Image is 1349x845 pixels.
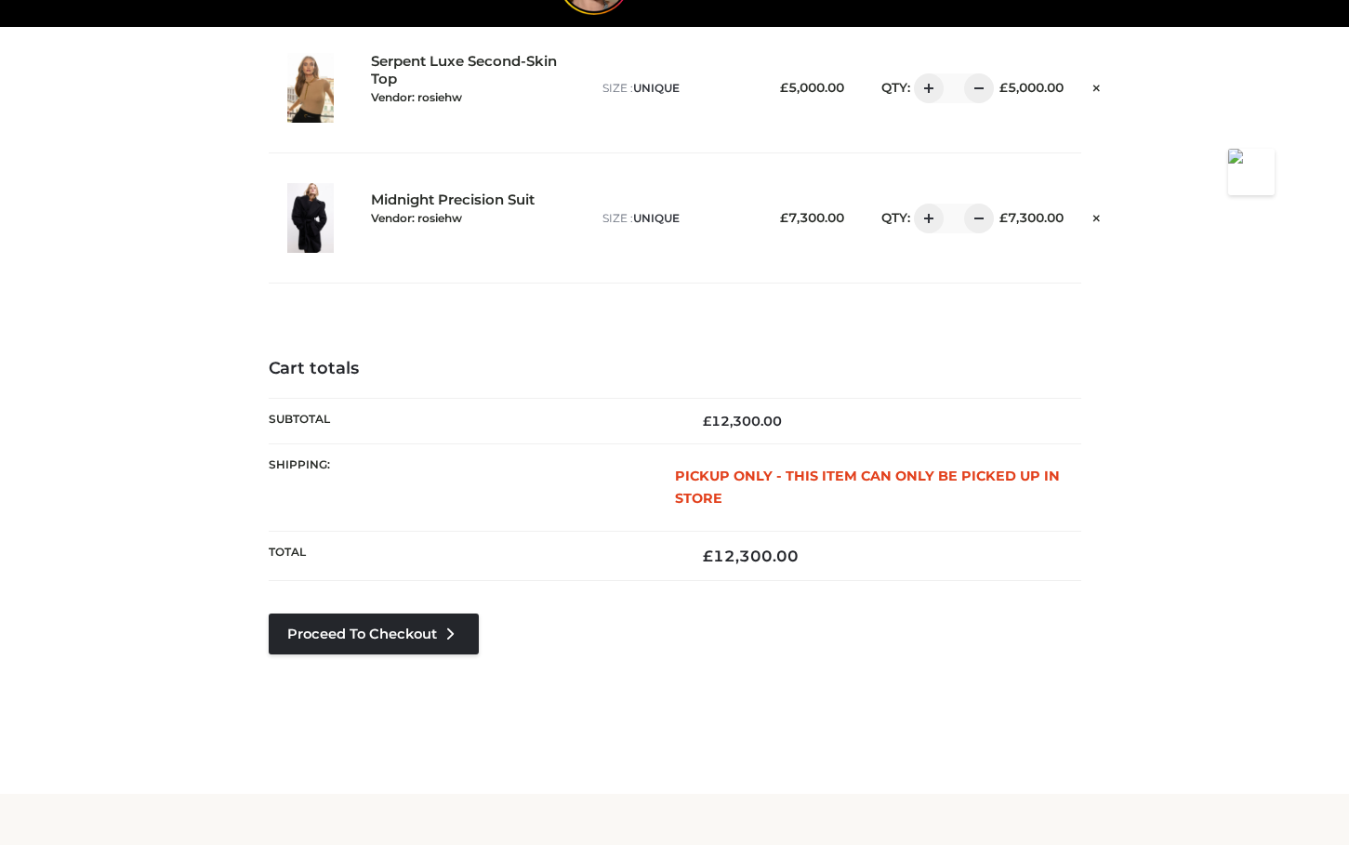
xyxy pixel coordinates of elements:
[269,443,675,531] th: Shipping:
[999,80,1008,95] span: £
[703,547,713,565] span: £
[863,204,981,233] div: QTY:
[780,210,788,225] span: £
[863,73,981,103] div: QTY:
[703,547,799,565] bdi: 12,300.00
[703,413,711,429] span: £
[269,531,675,580] th: Total
[780,210,844,225] bdi: 7,300.00
[780,80,788,95] span: £
[1082,204,1110,228] a: Remove this item
[371,191,584,244] div: Midnight Precision Suit
[269,359,1081,379] h4: Cart totals
[633,81,680,95] span: UNIQUE
[602,210,761,227] p: size :
[999,80,1064,95] bdi: 5,000.00
[269,398,675,443] th: Subtotal
[371,53,584,123] div: Serpent Luxe Second-Skin Top
[1082,73,1110,98] a: Remove this item
[602,80,761,97] p: size :
[999,210,1008,225] span: £
[269,614,479,654] a: Proceed to Checkout
[999,210,1064,225] bdi: 7,300.00
[675,468,1060,507] span: PICKUP ONLY - This item can only be picked up in store
[703,413,782,429] bdi: 12,300.00
[633,211,680,225] span: UNIQUE
[780,80,844,95] bdi: 5,000.00
[371,90,462,104] small: Vendor: rosiehw
[371,211,462,225] small: Vendor: rosiehw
